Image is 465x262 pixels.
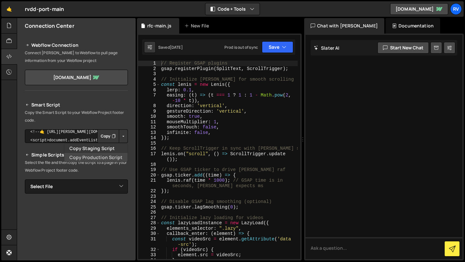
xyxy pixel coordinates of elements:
button: Start new chat [377,42,429,54]
button: Copy [97,129,119,143]
div: 15 [138,141,160,146]
p: Connect [PERSON_NAME] to Webflow to pull page information from your Webflow project [25,49,128,65]
div: rfc-main.js [147,23,171,29]
div: 4 [138,77,160,82]
div: 31 [138,237,160,247]
div: Prod is out of sync [224,45,258,50]
div: Button group with nested dropdown [97,129,128,143]
div: 6 [138,87,160,93]
div: 10 [138,114,160,119]
div: Documentation [386,18,440,34]
div: 21 [138,178,160,188]
div: 26 [138,210,160,215]
div: 30 [138,231,160,237]
div: 22 [138,188,160,194]
div: 23 [138,194,160,199]
div: 11 [138,119,160,125]
div: 29 [138,226,160,231]
div: 33 [138,252,160,258]
h2: Connection Center [25,22,74,29]
div: 16 [138,146,160,151]
a: Copy Production Script [64,153,128,162]
h2: Simple Scripts [25,151,128,159]
h2: Slater AI [314,45,340,51]
div: 2 [138,66,160,72]
div: 1 [138,61,160,66]
div: New File [184,23,212,29]
div: 7 [138,93,160,103]
h2: Webflow Connection [25,41,128,49]
div: [DATE] [170,45,183,50]
div: 5 [138,82,160,87]
div: 13 [138,130,160,136]
a: [DOMAIN_NAME] [25,70,128,85]
a: Copy Staging Script [64,144,128,153]
div: 9 [138,109,160,114]
p: Copy the Smart Script to your Webflow Project footer code. [25,109,128,124]
div: 14 [138,135,160,141]
div: 25 [138,205,160,210]
div: 8 [138,103,160,109]
div: rvdd-port-main [25,5,64,13]
div: 32 [138,247,160,253]
div: 12 [138,125,160,130]
div: 20 [138,173,160,178]
a: rv [450,3,462,15]
div: 24 [138,199,160,205]
div: Saved [158,45,183,50]
div: 3 [138,71,160,77]
div: 17 [138,151,160,162]
div: 27 [138,215,160,221]
button: Code + Tools [205,3,260,15]
a: 🤙 [1,1,17,17]
textarea: <!--🤙 [URL][PERSON_NAME][DOMAIN_NAME]> <script>document.addEventListener("DOMContentLoaded", func... [25,129,128,143]
div: 18 [138,162,160,167]
div: 28 [138,220,160,226]
div: 19 [138,167,160,173]
h2: Smart Script [25,101,128,109]
button: Save [262,41,293,53]
div: Chat with [PERSON_NAME] [304,18,384,34]
a: [DOMAIN_NAME] [390,3,448,15]
p: Select the file and then copy the script to a page in your Webflow Project footer code. [25,159,128,174]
